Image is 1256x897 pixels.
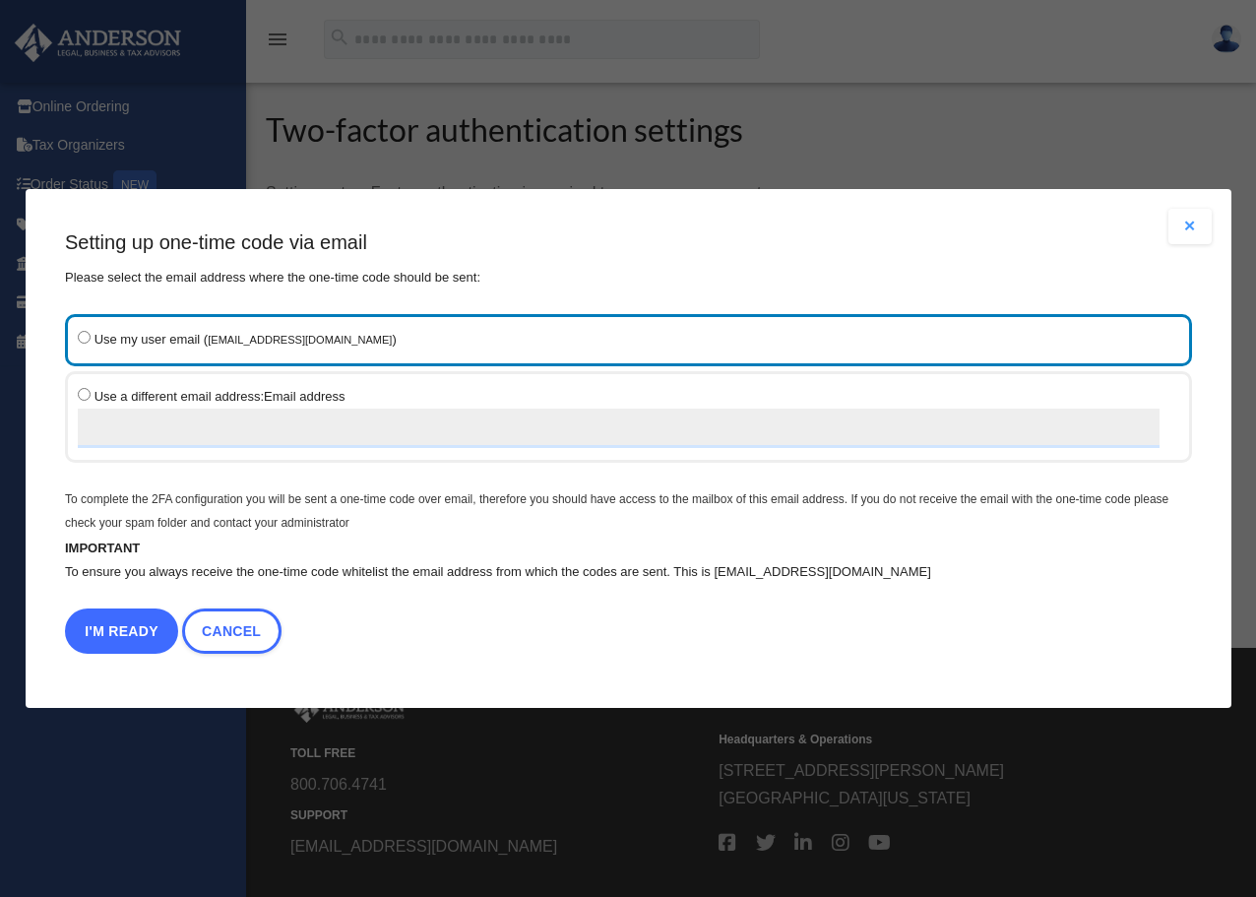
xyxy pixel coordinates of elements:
[65,487,1192,535] p: To complete the 2FA configuration you will be sent a one-time code over email, therefore you shou...
[65,560,1192,584] p: To ensure you always receive the one-time code whitelist the email address from which the codes a...
[65,266,1192,289] p: Please select the email address where the one-time code should be sent:
[65,228,1192,256] h3: Setting up one-time code via email
[65,541,140,555] b: IMPORTANT
[65,609,178,654] button: I'm Ready
[94,389,263,404] span: Use a different email address:
[181,609,281,654] a: Cancel
[94,332,396,347] span: Use my user email ( )
[208,334,392,346] small: [EMAIL_ADDRESS][DOMAIN_NAME]
[78,384,1160,448] label: Email address
[1168,209,1212,244] button: Close modal
[78,331,91,344] input: Use my user email ([EMAIL_ADDRESS][DOMAIN_NAME])
[78,409,1160,448] input: Use a different email address:Email address
[78,388,91,401] input: Use a different email address:Email address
